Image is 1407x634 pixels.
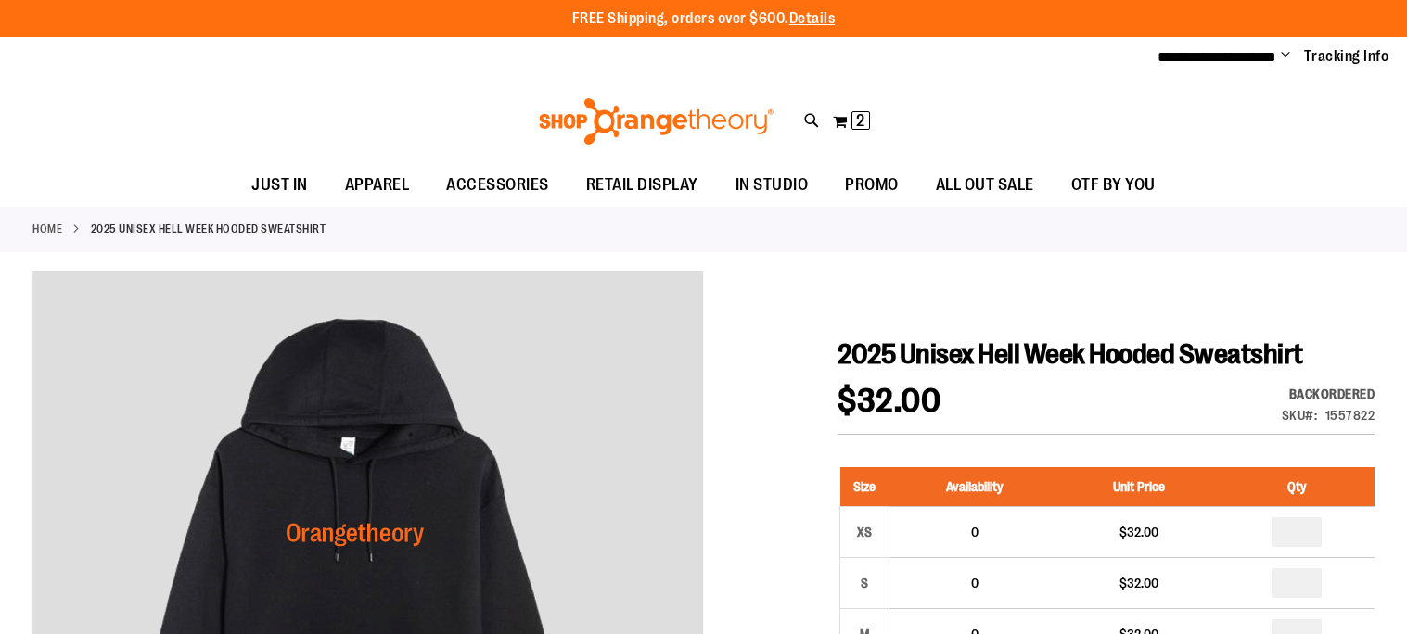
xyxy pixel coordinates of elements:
[1219,467,1375,507] th: Qty
[1059,467,1219,507] th: Unit Price
[840,467,889,507] th: Size
[1282,385,1375,403] div: Backordered
[1281,47,1290,66] button: Account menu
[735,164,809,206] span: IN STUDIO
[971,525,979,539] span: 0
[1282,408,1318,423] strong: SKU
[856,111,864,130] span: 2
[936,164,1034,206] span: ALL OUT SALE
[345,164,410,206] span: APPAREL
[889,467,1059,507] th: Availability
[1282,385,1375,403] div: Availability
[32,221,62,237] a: Home
[572,8,836,30] p: FREE Shipping, orders over $600.
[851,569,878,597] div: S
[1068,523,1209,541] div: $32.00
[536,98,776,145] img: Shop Orangetheory
[851,518,878,546] div: XS
[838,382,940,420] span: $32.00
[1304,46,1389,67] a: Tracking Info
[251,164,308,206] span: JUST IN
[1325,406,1375,425] div: 1557822
[838,338,1303,370] span: 2025 Unisex Hell Week Hooded Sweatshirt
[845,164,899,206] span: PROMO
[1071,164,1156,206] span: OTF BY YOU
[586,164,698,206] span: RETAIL DISPLAY
[971,576,979,590] span: 0
[446,164,549,206] span: ACCESSORIES
[91,221,326,237] strong: 2025 Unisex Hell Week Hooded Sweatshirt
[1068,574,1209,592] div: $32.00
[789,10,836,27] a: Details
